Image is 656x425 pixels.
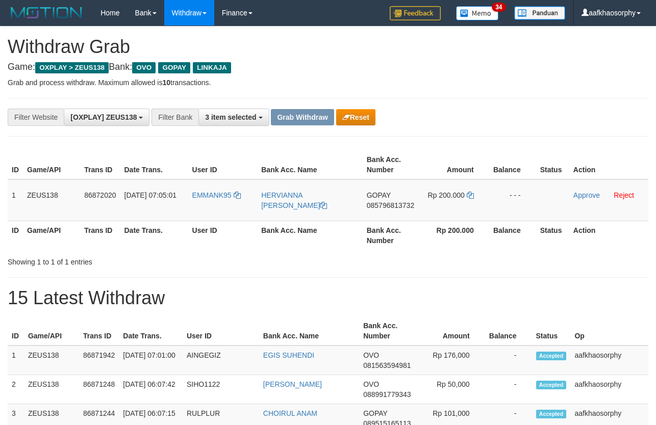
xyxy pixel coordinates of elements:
button: Reset [336,109,375,125]
td: AINGEGIZ [183,346,259,375]
th: Bank Acc. Name [257,150,363,179]
a: CHOIRUL ANAM [263,409,317,417]
td: - - - [489,179,536,221]
a: HERVIANNA [PERSON_NAME] [261,191,327,209]
span: Accepted [536,410,567,418]
h4: Game: Bank: [8,62,648,72]
th: Bank Acc. Name [259,316,359,346]
img: panduan.png [514,6,565,20]
th: Bank Acc. Name [257,221,363,250]
span: OVO [132,62,156,73]
th: Status [532,316,571,346]
th: ID [8,316,24,346]
td: 1 [8,346,24,375]
th: Trans ID [79,316,119,346]
td: aafkhaosorphy [570,346,648,375]
td: SIHO1122 [183,375,259,404]
td: - [485,346,532,375]
span: Accepted [536,381,567,389]
th: Balance [485,316,532,346]
th: User ID [188,150,258,179]
th: Action [569,221,648,250]
span: LINKAJA [193,62,231,73]
h1: 15 Latest Withdraw [8,288,648,308]
a: Copy 200000 to clipboard [467,191,474,199]
a: [PERSON_NAME] [263,380,322,388]
th: Date Trans. [120,150,188,179]
button: [OXPLAY] ZEUS138 [64,109,149,126]
th: Balance [489,150,536,179]
td: 2 [8,375,24,404]
div: Filter Bank [152,109,198,126]
span: Copy 081563594981 to clipboard [363,361,411,369]
a: EGIS SUHENDI [263,351,314,359]
td: - [485,375,532,404]
td: Rp 176,000 [419,346,485,375]
div: Filter Website [8,109,64,126]
td: 86871942 [79,346,119,375]
th: Game/API [23,221,80,250]
button: Grab Withdraw [271,109,334,125]
th: Date Trans. [119,316,183,346]
div: Showing 1 to 1 of 1 entries [8,253,266,267]
th: Game/API [23,150,80,179]
th: Trans ID [80,221,120,250]
td: 86871248 [79,375,119,404]
th: Op [570,316,648,346]
span: 86872020 [84,191,116,199]
button: 3 item selected [198,109,269,126]
span: [OXPLAY] ZEUS138 [70,113,137,121]
th: Rp 200.000 [421,221,489,250]
strong: 10 [162,78,170,87]
th: Balance [489,221,536,250]
td: [DATE] 06:07:42 [119,375,183,404]
a: Approve [573,191,600,199]
td: ZEUS138 [23,179,80,221]
td: ZEUS138 [24,375,79,404]
span: 3 item selected [205,113,256,121]
td: 1 [8,179,23,221]
th: Status [536,221,569,250]
img: Feedback.jpg [390,6,441,20]
span: GOPAY [158,62,190,73]
p: Grab and process withdraw. Maximum allowed is transactions. [8,77,648,88]
span: EMMANK95 [192,191,232,199]
a: EMMANK95 [192,191,241,199]
span: GOPAY [367,191,391,199]
th: ID [8,221,23,250]
th: Bank Acc. Number [359,316,419,346]
td: ZEUS138 [24,346,79,375]
span: [DATE] 07:05:01 [124,191,176,199]
span: Copy 088991779343 to clipboard [363,390,411,399]
td: [DATE] 07:01:00 [119,346,183,375]
span: GOPAY [363,409,387,417]
th: User ID [188,221,258,250]
span: Copy 085796813732 to clipboard [367,201,414,209]
th: Bank Acc. Number [363,150,421,179]
a: Reject [614,191,634,199]
th: Trans ID [80,150,120,179]
img: Button%20Memo.svg [456,6,499,20]
span: OVO [363,380,379,388]
span: Rp 200.000 [427,191,464,199]
th: Status [536,150,569,179]
th: Action [569,150,648,179]
th: Date Trans. [120,221,188,250]
span: OVO [363,351,379,359]
td: Rp 50,000 [419,375,485,404]
span: 34 [492,3,506,12]
img: MOTION_logo.png [8,5,85,20]
span: Accepted [536,352,567,360]
th: Amount [419,316,485,346]
h1: Withdraw Grab [8,37,648,57]
th: Bank Acc. Number [363,221,421,250]
th: ID [8,150,23,179]
td: aafkhaosorphy [570,375,648,404]
th: Amount [421,150,489,179]
th: Game/API [24,316,79,346]
th: User ID [183,316,259,346]
span: OXPLAY > ZEUS138 [35,62,109,73]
